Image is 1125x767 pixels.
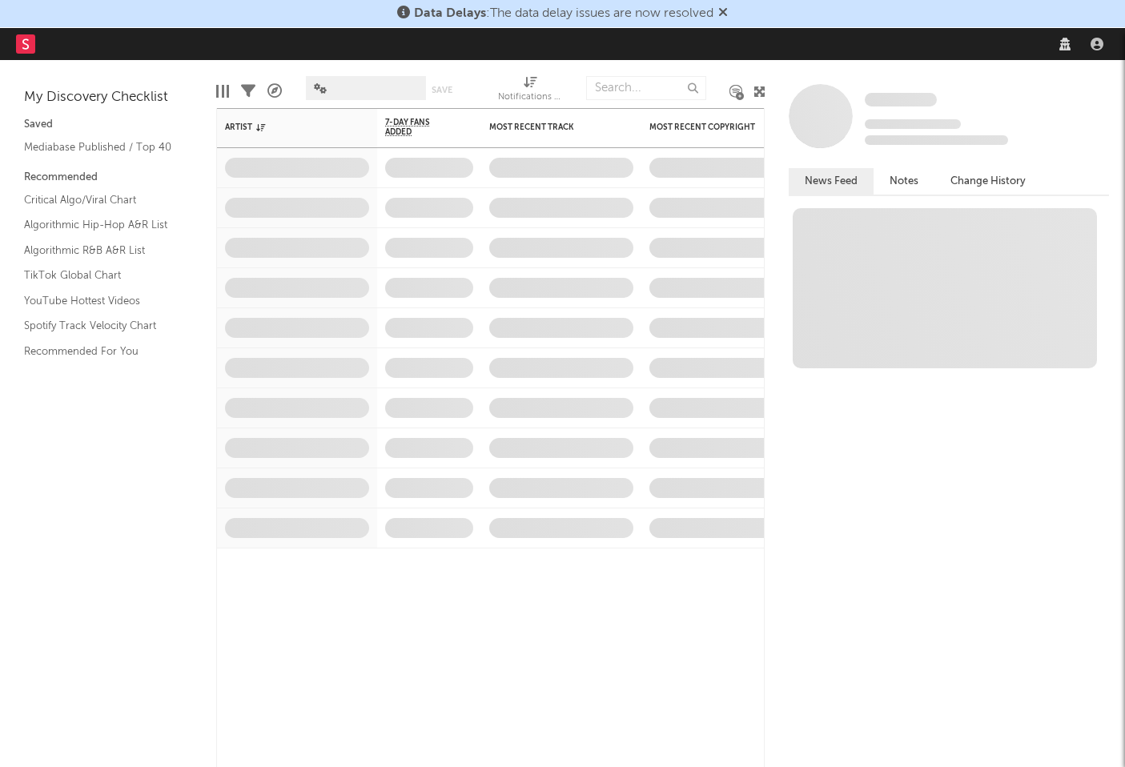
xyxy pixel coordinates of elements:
[24,216,176,234] a: Algorithmic Hip-Hop A&R List
[498,88,562,107] div: Notifications (Artist)
[865,135,1008,145] span: 0 fans last week
[865,119,961,129] span: Tracking Since: [DATE]
[216,68,229,114] div: Edit Columns
[489,122,609,132] div: Most Recent Track
[649,122,769,132] div: Most Recent Copyright
[385,118,449,137] span: 7-Day Fans Added
[414,7,713,20] span: : The data delay issues are now resolved
[24,88,192,107] div: My Discovery Checklist
[267,68,282,114] div: A&R Pipeline
[24,317,176,335] a: Spotify Track Velocity Chart
[586,76,706,100] input: Search...
[414,7,486,20] span: Data Delays
[24,168,192,187] div: Recommended
[789,168,874,195] button: News Feed
[865,93,937,106] span: Some Artist
[718,7,728,20] span: Dismiss
[874,168,934,195] button: Notes
[934,168,1042,195] button: Change History
[24,292,176,310] a: YouTube Hottest Videos
[498,68,562,114] div: Notifications (Artist)
[432,86,452,94] button: Save
[24,139,176,156] a: Mediabase Published / Top 40
[24,115,192,135] div: Saved
[24,267,176,284] a: TikTok Global Chart
[865,92,937,108] a: Some Artist
[241,68,255,114] div: Filters
[24,191,176,209] a: Critical Algo/Viral Chart
[24,242,176,259] a: Algorithmic R&B A&R List
[225,122,345,132] div: Artist
[24,343,176,360] a: Recommended For You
